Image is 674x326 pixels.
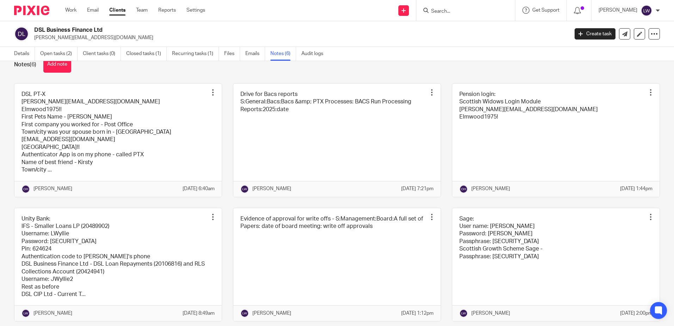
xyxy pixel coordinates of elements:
[252,185,291,192] p: [PERSON_NAME]
[301,47,329,61] a: Audit logs
[136,7,148,14] a: Team
[183,310,215,317] p: [DATE] 8:49am
[575,28,615,40] a: Create task
[126,47,167,61] a: Closed tasks (1)
[620,310,652,317] p: [DATE] 2:00pm
[224,47,240,61] a: Files
[430,8,494,15] input: Search
[186,7,205,14] a: Settings
[252,310,291,317] p: [PERSON_NAME]
[172,47,219,61] a: Recurring tasks (1)
[183,185,215,192] p: [DATE] 6:40am
[599,7,637,14] p: [PERSON_NAME]
[22,185,30,193] img: svg%3E
[471,185,510,192] p: [PERSON_NAME]
[14,61,36,68] h1: Notes
[471,310,510,317] p: [PERSON_NAME]
[641,5,652,16] img: svg%3E
[240,309,249,318] img: svg%3E
[43,57,71,73] button: Add note
[65,7,76,14] a: Work
[14,26,29,41] img: svg%3E
[109,7,125,14] a: Clients
[401,185,434,192] p: [DATE] 7:21pm
[401,310,434,317] p: [DATE] 1:12pm
[33,310,72,317] p: [PERSON_NAME]
[34,26,458,34] h2: DSL Business Finance Ltd
[87,7,99,14] a: Email
[83,47,121,61] a: Client tasks (0)
[459,185,468,193] img: svg%3E
[34,34,564,41] p: [PERSON_NAME][EMAIL_ADDRESS][DOMAIN_NAME]
[14,47,35,61] a: Details
[33,185,72,192] p: [PERSON_NAME]
[30,62,36,67] span: (6)
[245,47,265,61] a: Emails
[22,309,30,318] img: svg%3E
[620,185,652,192] p: [DATE] 1:44pm
[270,47,296,61] a: Notes (6)
[532,8,559,13] span: Get Support
[459,309,468,318] img: svg%3E
[14,6,49,15] img: Pixie
[40,47,78,61] a: Open tasks (2)
[240,185,249,193] img: svg%3E
[158,7,176,14] a: Reports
